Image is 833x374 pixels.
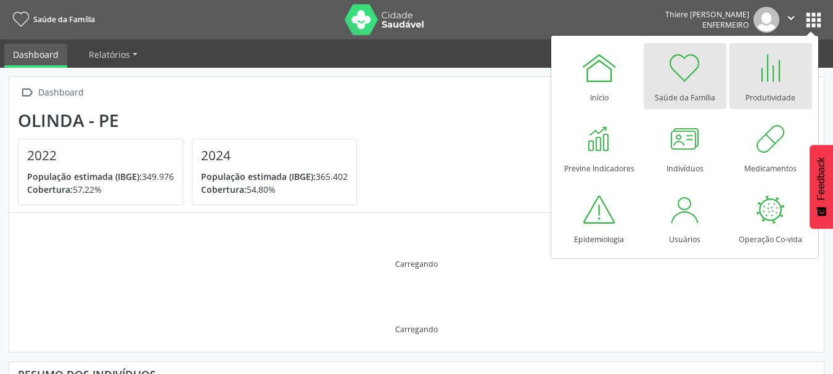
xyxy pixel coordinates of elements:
i:  [784,11,798,25]
a: Indivíduos [644,114,726,180]
a:  Dashboard [18,84,86,102]
p: 349.976 [27,170,174,183]
button: Feedback - Mostrar pesquisa [810,145,833,229]
a: Operação Co-vida [729,185,812,251]
span: Enfermeiro [702,20,749,30]
div: Carregando [395,259,438,269]
a: Produtividade [729,43,812,109]
span: Cobertura: [201,184,247,195]
a: Usuários [644,185,726,251]
a: Início [558,43,641,109]
p: 57,22% [27,183,174,196]
button:  [779,7,803,33]
div: Olinda - PE [18,110,366,131]
p: 54,80% [201,183,348,196]
div: Thiere [PERSON_NAME] [665,9,749,20]
a: Dashboard [4,44,67,68]
span: Cobertura: [27,184,73,195]
a: Medicamentos [729,114,812,180]
img: img [753,7,779,33]
a: Previne Indicadores [558,114,641,180]
span: Feedback [816,157,827,200]
h4: 2022 [27,148,174,163]
a: Epidemiologia [558,185,641,251]
a: Saúde da Família [9,9,95,30]
a: Saúde da Família [644,43,726,109]
span: População estimada (IBGE): [27,171,142,182]
span: População estimada (IBGE): [201,171,316,182]
button: apps [803,9,824,31]
div: Carregando [395,324,438,335]
p: 365.402 [201,170,348,183]
h4: 2024 [201,148,348,163]
div: Dashboard [36,84,86,102]
a: Relatórios [80,44,146,65]
span: Saúde da Família [33,14,95,25]
span: Relatórios [89,49,130,60]
i:  [18,84,36,102]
